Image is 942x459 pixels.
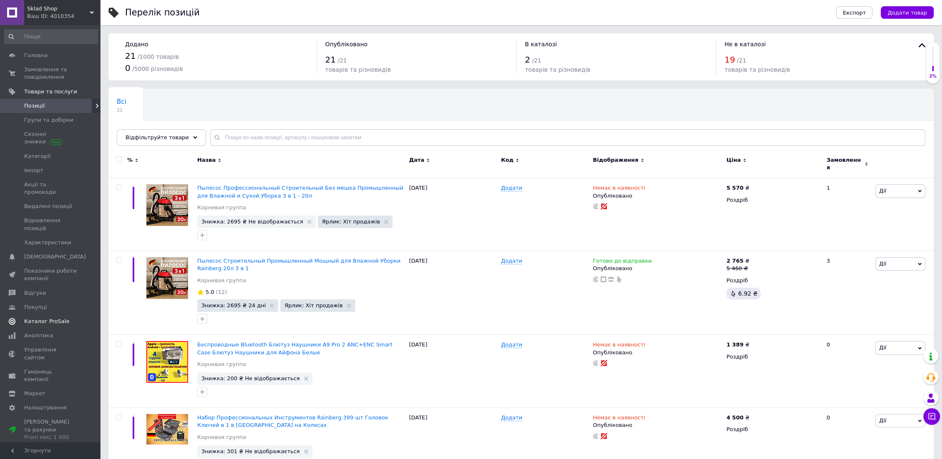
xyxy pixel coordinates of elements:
span: / 5000 різновидів [132,65,183,72]
span: Дії [879,261,886,267]
span: Маркет [24,390,45,397]
img: Набор Профессиональных Инструментов Rainberg 399 шт Головок Ключей в 1 в Чемодане на Колесах [146,414,188,444]
span: Ярлик: Хiт продажiв [322,219,380,224]
div: Роздріб [726,426,819,433]
span: Sklad Shop [27,5,90,13]
a: Корневая группа [197,361,246,368]
div: Перелік позицій [125,8,200,17]
span: Дії [879,188,886,194]
span: Замовлення [826,156,862,171]
span: Ціна [726,156,741,164]
span: Немає в наявності [593,185,645,193]
div: Роздріб [726,353,819,361]
span: Пылесос Профессиональный Строительный Без мешка Промышленный для Влажной и Сухой Уборка 3 в 1 - 20л [197,185,403,198]
span: 2 [525,55,530,65]
div: [DATE] [407,335,499,408]
span: Додати [501,341,522,348]
span: Головна [24,52,48,59]
span: Додати [501,414,522,421]
span: % [127,156,133,164]
div: 1 [821,178,873,251]
div: Опубліковано [593,192,722,200]
span: / 21 [737,57,746,64]
span: 5.0 [206,289,214,295]
span: Товари та послуги [24,88,77,95]
span: Готово до відправки [117,130,185,137]
div: Prom мікс 1 000 [24,434,77,441]
div: 0 [821,335,873,408]
span: Аналітика [24,332,53,339]
span: Знижка: 2695 ₴ 24 дні [201,303,266,308]
span: 0 [125,63,131,73]
button: Додати товар [881,6,934,19]
button: Чат з покупцем [923,408,940,425]
span: товарів та різновидів [724,66,790,73]
input: Пошук по назві позиції, артикулу і пошуковим запитам [210,129,925,146]
img: Беспроводные Bluetooth Блютуз Наушники A9 Pro 2 ANC+ENC Smart Case Блютуз Наушники для Айфона Белые [146,341,188,383]
div: Роздріб [726,196,819,204]
span: товарів та різновидів [325,66,391,73]
span: Код [501,156,513,164]
span: 19 [724,55,735,65]
span: (12) [216,289,227,295]
div: [DATE] [407,178,499,251]
div: Опубліковано [593,421,722,429]
span: Налаштування [24,404,67,411]
span: 21 [125,51,136,61]
a: Корневая группа [197,434,246,441]
span: Назва [197,156,216,164]
a: Корневая группа [197,277,246,284]
div: Опубліковано [593,349,722,356]
span: Немає в наявності [593,414,645,423]
span: Управління сайтом [24,346,77,361]
span: Покупці [24,303,47,311]
span: Відновлення позицій [24,217,77,232]
span: Всі [117,98,126,105]
div: 5 460 ₴ [726,265,749,272]
b: 4 500 [726,414,744,421]
input: Пошук [4,29,98,44]
div: ₴ [726,184,749,192]
span: 6.92 ₴ [738,290,757,297]
span: Відгуки [24,289,46,297]
span: Експорт [843,10,866,16]
span: Набор Профессиональных Инструментов Rainberg 399 шт Головок Ключей в 1 в [GEOGRAPHIC_DATA] на Кол... [197,414,388,428]
span: Позиції [24,102,45,110]
span: Сезонні знижки [24,130,77,145]
span: [DEMOGRAPHIC_DATA] [24,253,86,261]
span: Ярлик: Хiт продажiв [284,303,342,308]
span: Відображення [593,156,638,164]
a: Беспроводные Bluetooth Блютуз Наушники A9 Pro 2 ANC+ENC Smart Case Блютуз Наушники для Айфона Белые [197,341,392,355]
a: Пылесос Строительный Промышленный Мощный для Влажной Уборки Rainberg 20л 3 в 1 [197,258,400,271]
span: Немає в наявності [593,341,645,350]
div: ₴ [726,257,749,265]
img: Пылесос Профессиональный Строительный Без мешка Промышленный для Влажной и Сухой Уборка 3 в 1 - 20л [146,184,188,226]
span: Додати [501,185,522,191]
span: Додати товар [887,10,927,16]
span: 21 [117,107,126,113]
span: Показники роботи компанії [24,267,77,282]
span: Дії [879,344,886,351]
span: Знижка: 301 ₴ Не відображається [201,449,300,454]
span: Не в каталозі [724,41,766,48]
div: Опубліковано [593,265,722,272]
span: Опубліковано [325,41,368,48]
span: Характеристики [24,239,71,246]
span: Відфільтруйте товари [126,134,189,140]
span: Дії [879,417,886,424]
span: Дата [409,156,425,164]
div: 3 [821,251,873,335]
span: Знижка: 2695 ₴ Не відображається [201,219,303,224]
span: Каталог ProSale [24,318,69,325]
div: ₴ [726,341,749,349]
span: Категорії [24,153,50,160]
div: Ваш ID: 4010354 [27,13,100,20]
span: Замовлення та повідомлення [24,66,77,81]
b: 1 389 [726,341,744,348]
img: Пылесос Строительный Промышленный Мощный для Влажной Уборки Rainberg 20л 3 в 1 [146,257,188,299]
span: Імпорт [24,167,43,174]
span: / 1000 товарів [138,53,179,60]
b: 5 570 [726,185,744,191]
